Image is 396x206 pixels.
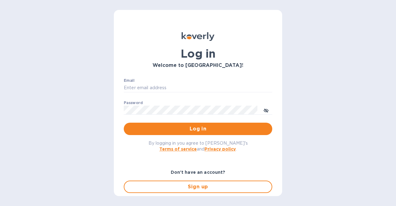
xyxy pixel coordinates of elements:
span: By logging in you agree to [PERSON_NAME]'s and . [148,141,248,151]
span: Sign up [129,183,267,191]
label: Password [124,101,143,105]
a: Privacy policy [204,147,236,151]
input: Enter email address [124,83,272,93]
img: Koverly [182,32,214,41]
span: Log in [129,125,267,133]
h3: Welcome to [GEOGRAPHIC_DATA]! [124,63,272,68]
button: toggle password visibility [260,104,272,116]
a: Terms of service [159,147,197,151]
b: Don't have an account? [171,170,226,175]
h1: Log in [124,47,272,60]
label: Email [124,79,135,82]
button: Sign up [124,181,272,193]
button: Log in [124,123,272,135]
